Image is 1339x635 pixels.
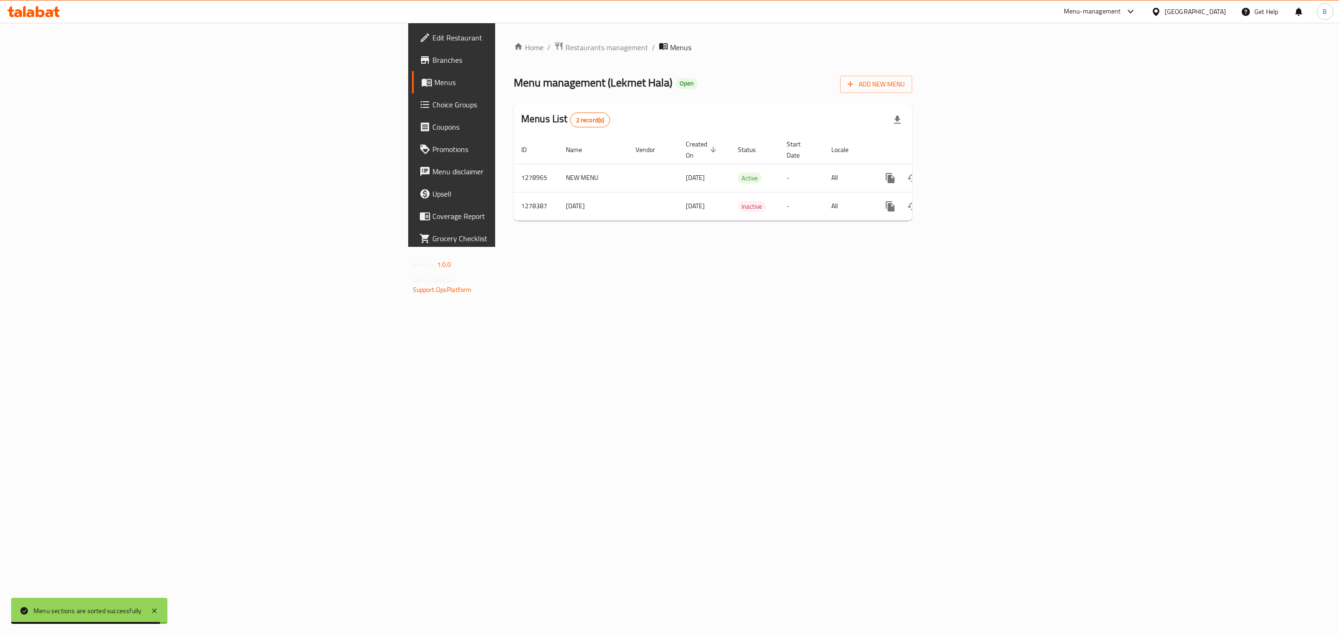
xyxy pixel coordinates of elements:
[872,136,976,164] th: Actions
[413,274,456,286] span: Get support on:
[412,138,632,160] a: Promotions
[432,188,624,199] span: Upsell
[902,167,924,189] button: Change Status
[412,227,632,250] a: Grocery Checklist
[824,164,872,192] td: All
[432,121,624,132] span: Coupons
[521,144,539,155] span: ID
[434,77,624,88] span: Menus
[432,233,624,244] span: Grocery Checklist
[412,205,632,227] a: Coverage Report
[840,76,912,93] button: Add New Menu
[848,79,905,90] span: Add New Menu
[738,144,768,155] span: Status
[566,144,594,155] span: Name
[432,166,624,177] span: Menu disclaimer
[412,116,632,138] a: Coupons
[432,32,624,43] span: Edit Restaurant
[570,112,610,127] div: Total records count
[824,192,872,220] td: All
[570,116,610,125] span: 2 record(s)
[779,192,824,220] td: -
[412,183,632,205] a: Upsell
[437,258,451,271] span: 1.0.0
[514,41,912,53] nav: breadcrumb
[686,200,705,212] span: [DATE]
[686,139,719,161] span: Created On
[33,606,141,616] div: Menu sections are sorted successfully
[514,136,976,221] table: enhanced table
[676,79,697,87] span: Open
[412,160,632,183] a: Menu disclaimer
[686,172,705,184] span: [DATE]
[413,284,472,296] a: Support.OpsPlatform
[738,173,762,184] span: Active
[787,139,813,161] span: Start Date
[412,71,632,93] a: Menus
[652,42,655,53] li: /
[412,49,632,71] a: Branches
[738,172,762,184] div: Active
[879,195,902,218] button: more
[779,164,824,192] td: -
[1064,6,1121,17] div: Menu-management
[738,201,766,212] span: Inactive
[902,195,924,218] button: Change Status
[521,112,610,127] h2: Menus List
[412,26,632,49] a: Edit Restaurant
[831,144,861,155] span: Locale
[432,54,624,66] span: Branches
[636,144,667,155] span: Vendor
[432,99,624,110] span: Choice Groups
[413,258,436,271] span: Version:
[432,144,624,155] span: Promotions
[879,167,902,189] button: more
[670,42,691,53] span: Menus
[412,93,632,116] a: Choice Groups
[1165,7,1226,17] div: [GEOGRAPHIC_DATA]
[432,211,624,222] span: Coverage Report
[1323,7,1327,17] span: B
[676,78,697,89] div: Open
[886,109,908,131] div: Export file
